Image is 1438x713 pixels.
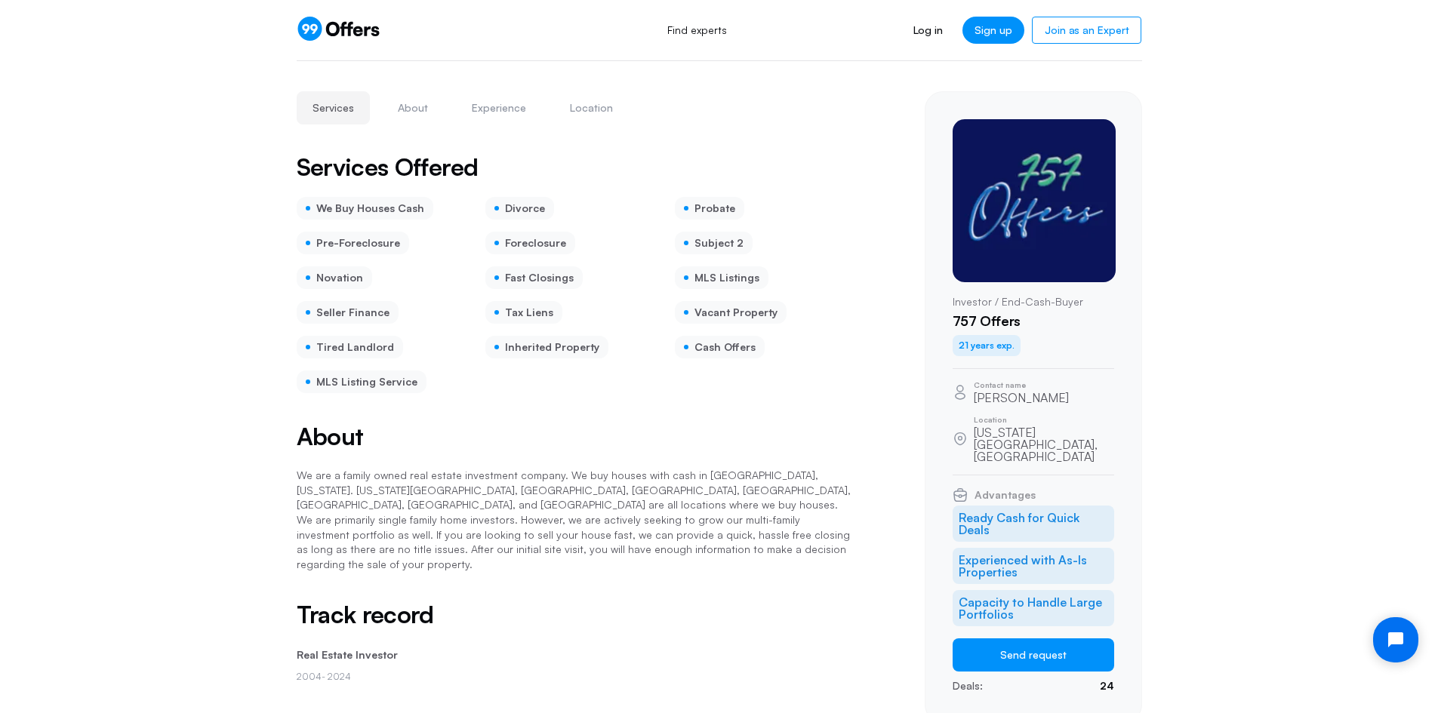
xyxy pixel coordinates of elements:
[485,266,583,289] div: Fast Closings
[1360,604,1431,675] iframe: Tidio Chat
[953,590,1114,626] li: Capacity to Handle Large Portfolios
[962,17,1024,44] a: Sign up
[382,91,444,124] button: About
[953,678,983,694] p: Deals:
[297,301,399,324] div: Seller Finance
[953,294,1114,309] p: Investor / End-Cash-Buyer
[297,155,479,179] h2: Services Offered
[953,506,1114,542] li: Ready Cash for Quick Deals
[297,370,426,393] div: MLS Listing Service
[953,638,1114,672] button: Send request
[953,335,1021,356] div: 21 years exp.
[953,119,1116,282] img: Vincent Talerico
[485,336,608,358] div: Inherited Property
[322,671,351,682] span: - 2024
[675,336,765,358] div: Cash Offers
[953,548,1114,584] li: Experienced with As-Is Properties
[297,91,370,124] button: Services
[297,423,852,450] h2: About
[297,601,852,628] h2: Track record
[485,197,554,220] div: Divorce
[1100,678,1114,694] p: 24
[554,91,629,124] button: Location
[675,301,787,324] div: Vacant Property
[953,313,1114,330] h1: 757 Offers
[974,381,1069,389] p: Contact name
[675,266,768,289] div: MLS Listings
[1032,17,1141,44] a: Join as an Expert
[297,647,852,663] p: Real Estate Investor
[974,416,1114,423] p: Location
[485,301,562,324] div: Tax Liens
[975,490,1036,500] span: Advantages
[675,232,753,254] div: Subject 2
[675,197,744,220] div: Probate
[456,91,542,124] button: Experience
[901,17,955,44] a: Log in
[651,14,744,47] a: Find experts
[974,392,1069,404] p: [PERSON_NAME]
[974,426,1114,463] p: [US_STATE][GEOGRAPHIC_DATA], [GEOGRAPHIC_DATA]
[297,468,852,571] p: We are a family owned real estate investment company. We buy houses with cash in [GEOGRAPHIC_DATA...
[297,266,372,289] div: Novation
[485,232,575,254] div: Foreclosure
[297,232,409,254] div: Pre-Foreclosure
[297,336,403,358] div: Tired Landlord
[297,197,433,220] div: We Buy Houses Cash
[297,669,852,684] p: 2004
